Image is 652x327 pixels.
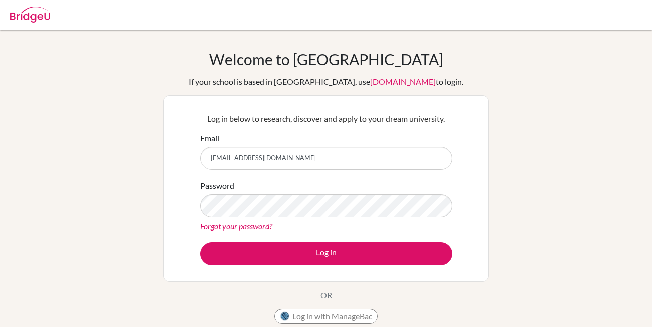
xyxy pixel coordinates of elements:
p: Log in below to research, discover and apply to your dream university. [200,113,452,125]
div: If your school is based in [GEOGRAPHIC_DATA], use to login. [189,76,463,88]
a: Forgot your password? [200,221,272,231]
button: Log in with ManageBac [274,309,378,324]
button: Log in [200,242,452,265]
h1: Welcome to [GEOGRAPHIC_DATA] [209,50,443,68]
label: Email [200,132,219,144]
label: Password [200,180,234,192]
img: Bridge-U [10,7,50,23]
a: [DOMAIN_NAME] [370,77,436,86]
p: OR [320,289,332,301]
